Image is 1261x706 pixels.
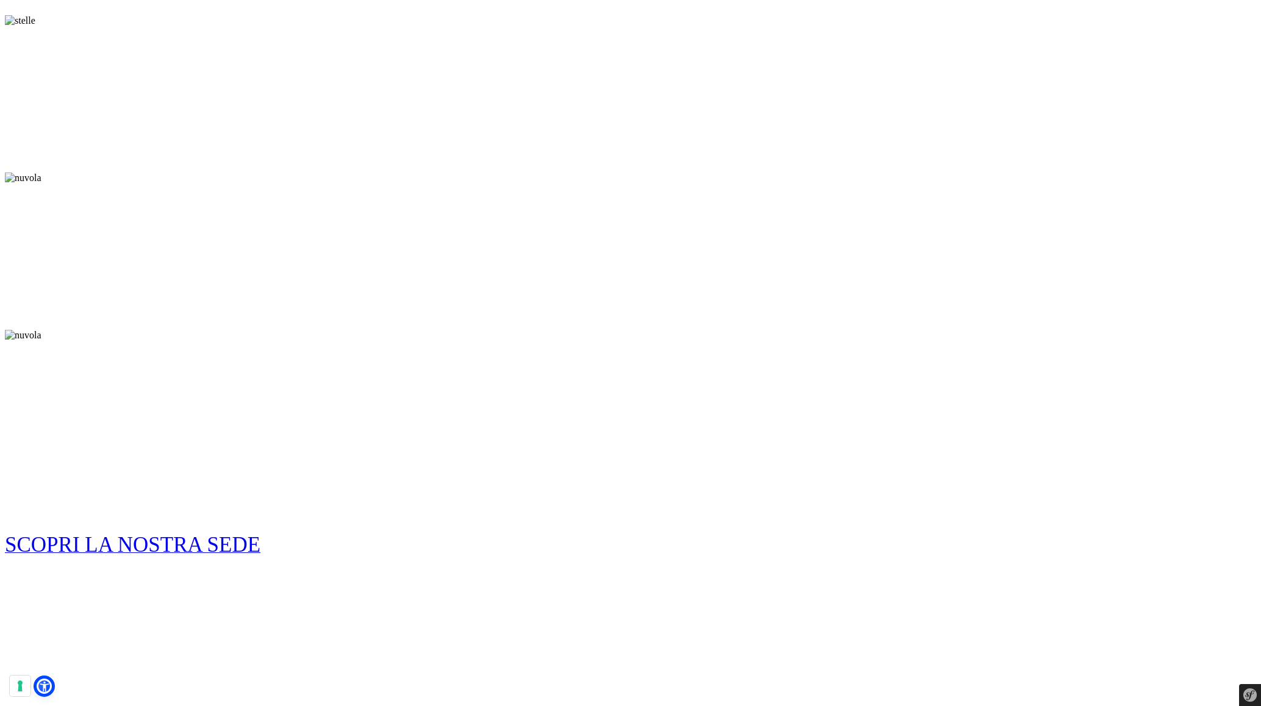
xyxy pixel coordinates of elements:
a: SCOPRI LA NOSTRA SEDE [5,543,260,554]
img: nuvola [5,173,41,184]
img: stelle [5,15,35,26]
img: nuvola [5,330,41,341]
button: Le tue preferenze relative al consenso per le tecnologie di tracciamento [10,676,30,696]
a: Open Accessibility Menu [37,679,52,694]
span: SCOPRI LA NOSTRA SEDE [5,533,260,557]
